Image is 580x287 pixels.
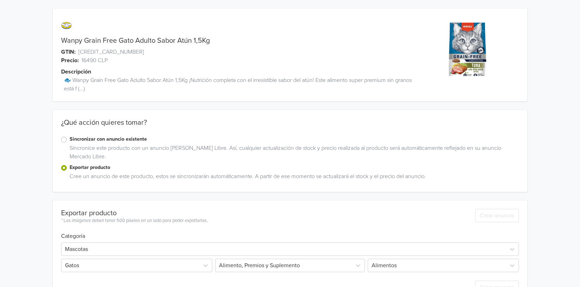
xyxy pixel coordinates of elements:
[61,217,208,224] div: * Las imágenes deben tener 500 píxeles en un lado para poder exportarlas.
[67,172,519,183] div: Cree un anuncio de este producto, estos se sincronizarán automáticamente. A partir de ese momento...
[475,209,519,222] button: Crear anuncio
[70,135,519,143] label: Sincronizar con anuncio existente
[61,224,519,240] h6: Categoría
[441,23,495,76] img: product_image
[67,144,519,164] div: Sincronice este producto con un anuncio [PERSON_NAME] Libre. Así, cualquier actualización de stoc...
[82,56,108,65] span: 16490 CLP
[64,76,417,93] span: 🐟 Wanpy Grain Free Gato Adulto Sabor Atún 1,5Kg ¡Nutrición completa con el irresistible sabor del...
[61,209,208,217] div: Exportar producto
[53,118,527,135] div: ¿Qué acción quieres tomar?
[61,48,76,56] span: GTIN:
[78,48,144,56] span: [CREDIT_CARD_NUMBER]
[61,36,210,45] a: Wanpy Grain Free Gato Adulto Sabor Atún 1,5Kg
[70,164,519,171] label: Exportar producto
[61,56,79,65] span: Precio:
[61,68,91,76] span: Descripción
